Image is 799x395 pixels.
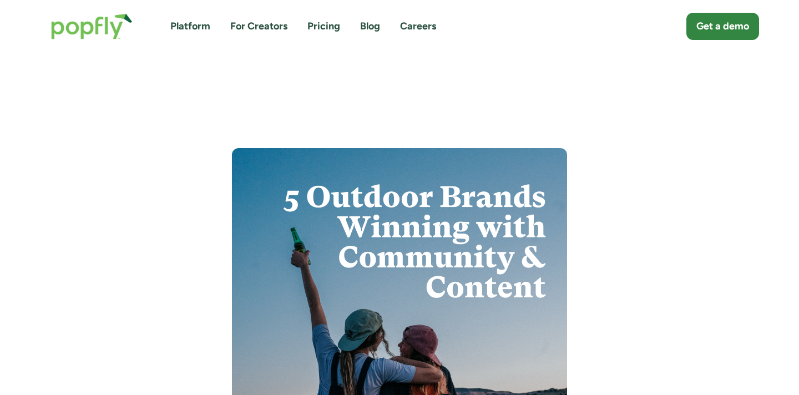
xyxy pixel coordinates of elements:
div: Get a demo [696,19,749,33]
a: Careers [400,19,436,33]
a: Pricing [307,19,340,33]
a: Platform [170,19,210,33]
a: home [40,2,144,50]
a: Get a demo [686,13,759,40]
a: Blog [360,19,380,33]
a: For Creators [230,19,287,33]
